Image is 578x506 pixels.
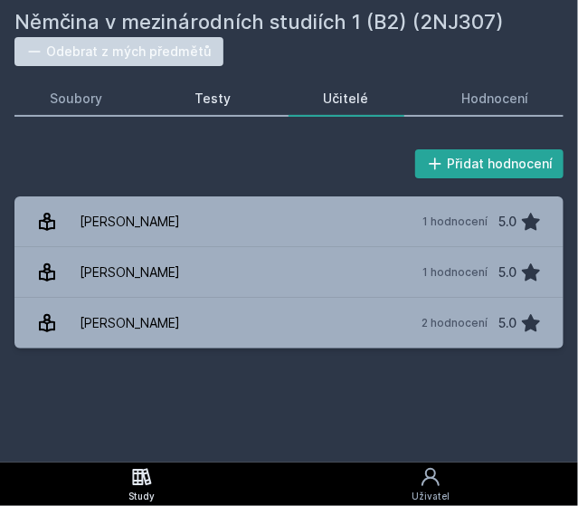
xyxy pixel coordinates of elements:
[128,490,155,503] div: Study
[426,81,564,117] a: Hodnocení
[194,90,231,108] div: Testy
[498,305,516,341] div: 5.0
[415,149,564,178] button: Přidat hodnocení
[80,254,180,291] div: [PERSON_NAME]
[159,81,266,117] a: Testy
[283,463,578,506] a: Uživatel
[289,81,404,117] a: Učitelé
[14,37,223,66] button: Odebrat z mých předmětů
[498,204,516,240] div: 5.0
[422,215,488,229] div: 1 hodnocení
[14,247,564,298] a: [PERSON_NAME] 1 hodnocení 5.0
[498,254,516,291] div: 5.0
[14,196,564,247] a: [PERSON_NAME] 1 hodnocení 5.0
[14,81,137,117] a: Soubory
[80,204,180,240] div: [PERSON_NAME]
[412,490,450,503] div: Uživatel
[461,90,528,108] div: Hodnocení
[80,305,180,341] div: [PERSON_NAME]
[50,90,102,108] div: Soubory
[324,90,369,108] div: Učitelé
[14,7,564,37] h2: Němčina v mezinárodních studiích 1 (B2) (2NJ307)
[422,265,488,280] div: 1 hodnocení
[422,316,488,330] div: 2 hodnocení
[14,298,564,348] a: [PERSON_NAME] 2 hodnocení 5.0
